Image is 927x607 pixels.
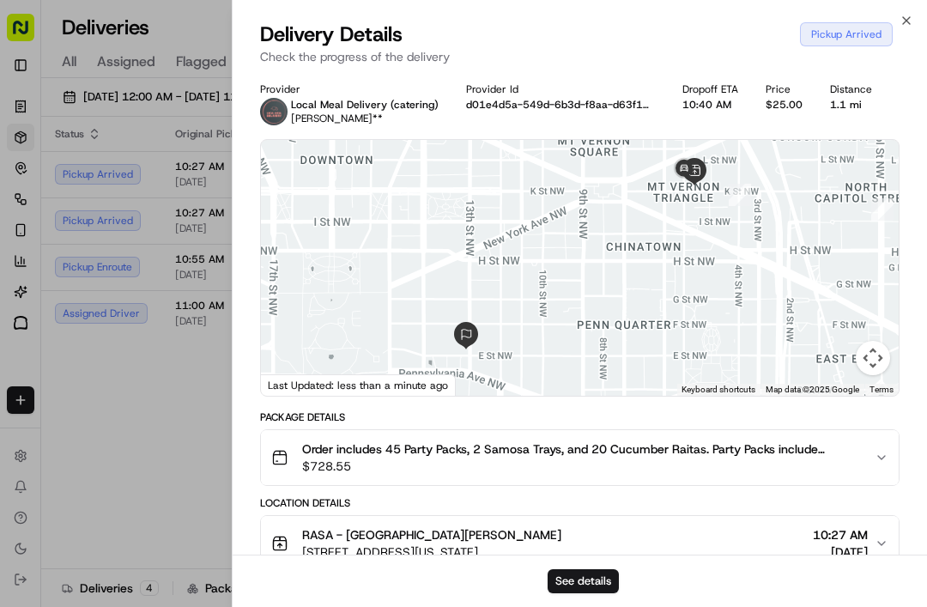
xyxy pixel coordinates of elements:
[260,98,288,125] img: lmd_logo.png
[17,250,45,277] img: Jonathan Racinos
[152,266,187,280] span: [DATE]
[302,526,561,543] span: RASA - [GEOGRAPHIC_DATA][PERSON_NAME]
[856,341,890,375] button: Map camera controls
[766,98,803,112] div: $25.00
[466,82,655,96] div: Provider Id
[869,385,894,394] a: Terms (opens in new tab)
[813,526,868,543] span: 10:27 AM
[813,543,868,561] span: [DATE]
[265,373,322,396] a: Open this area in Google Maps (opens a new window)
[17,296,45,324] img: Jonathan Racinos
[261,430,899,485] button: Order includes 45 Party Packs, 2 Samosa Trays, and 20 Cucumber Raitas. Party Packs include choice...
[722,177,758,213] div: 2
[162,384,276,401] span: API Documentation
[17,164,48,195] img: 1736555255976-a54dd68f-1ca7-489b-9aae-adbdc363a1c4
[466,98,655,112] button: d01e4d5a-549d-6b3d-f8aa-d63f197935ad
[142,266,148,280] span: •
[265,373,322,396] img: Google
[266,220,312,240] button: See all
[53,313,139,326] span: [PERSON_NAME]
[682,82,738,96] div: Dropoff ETA
[682,384,755,396] button: Keyboard shortcuts
[142,313,148,326] span: •
[302,440,861,458] span: Order includes 45 Party Packs, 2 Samosa Trays, and 20 Cucumber Raitas. Party Packs include choice...
[864,191,900,228] div: 1
[17,385,31,399] div: 📗
[291,98,439,112] p: Local Meal Delivery (catering)
[145,385,159,399] div: 💻
[830,98,872,112] div: 1.1 mi
[17,223,115,237] div: Past conversations
[77,164,282,181] div: Start new chat
[152,313,187,326] span: [DATE]
[17,69,312,96] p: Welcome 👋
[260,48,900,65] p: Check the progress of the delivery
[766,385,859,394] span: Map data ©2025 Google
[36,164,67,195] img: 9188753566659_6852d8bf1fb38e338040_72.png
[260,82,439,96] div: Provider
[17,17,51,52] img: Nash
[45,111,309,129] input: Got a question? Start typing here...
[77,181,236,195] div: We're available if you need us!
[171,426,208,439] span: Pylon
[291,112,383,125] span: [PERSON_NAME]**
[260,21,403,48] span: Delivery Details
[302,458,861,475] span: $728.55
[260,410,900,424] div: Package Details
[292,169,312,190] button: Start new chat
[10,377,138,408] a: 📗Knowledge Base
[121,425,208,439] a: Powered byPylon
[682,98,738,112] div: 10:40 AM
[138,377,282,408] a: 💻API Documentation
[302,543,561,561] span: [STREET_ADDRESS][US_STATE]
[53,266,139,280] span: [PERSON_NAME]
[260,496,900,510] div: Location Details
[548,569,619,593] button: See details
[261,516,899,571] button: RASA - [GEOGRAPHIC_DATA][PERSON_NAME][STREET_ADDRESS][US_STATE]10:27 AM[DATE]
[34,384,131,401] span: Knowledge Base
[830,82,872,96] div: Distance
[766,82,803,96] div: Price
[261,374,456,396] div: Last Updated: less than a minute ago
